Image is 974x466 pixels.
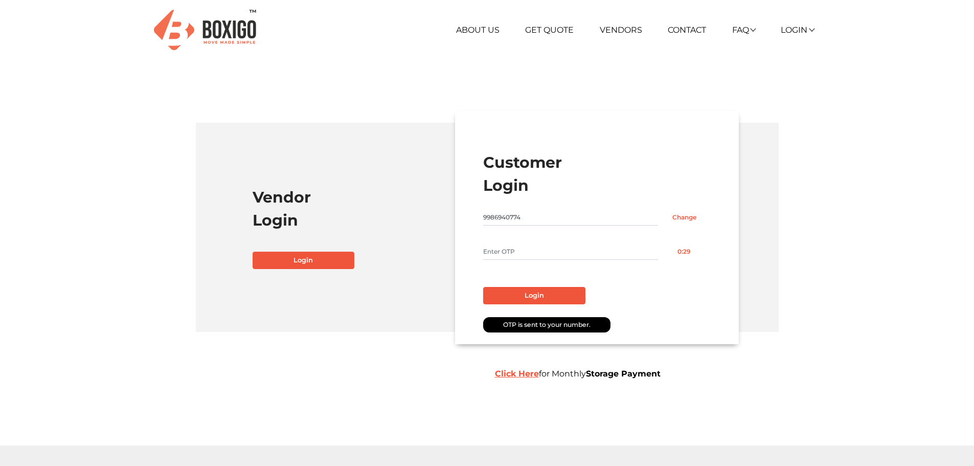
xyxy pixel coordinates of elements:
[483,209,658,226] input: Mobile No
[483,151,710,197] h1: Customer Login
[658,243,710,260] button: 0:29
[456,25,500,35] a: About Us
[668,25,706,35] a: Contact
[781,25,813,35] a: Login
[495,369,539,379] a: Click Here
[483,243,658,260] input: Enter OTP
[487,368,779,380] div: for Monthly
[154,10,256,50] img: Boxigo
[483,317,610,332] div: OTP is sent to your number.
[525,25,574,35] a: Get Quote
[658,209,710,226] input: Change
[253,252,355,269] a: Login
[600,25,642,35] a: Vendors
[586,369,661,379] b: Storage Payment
[253,186,480,232] h1: Vendor Login
[483,287,585,304] button: Login
[732,25,755,35] a: FAQ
